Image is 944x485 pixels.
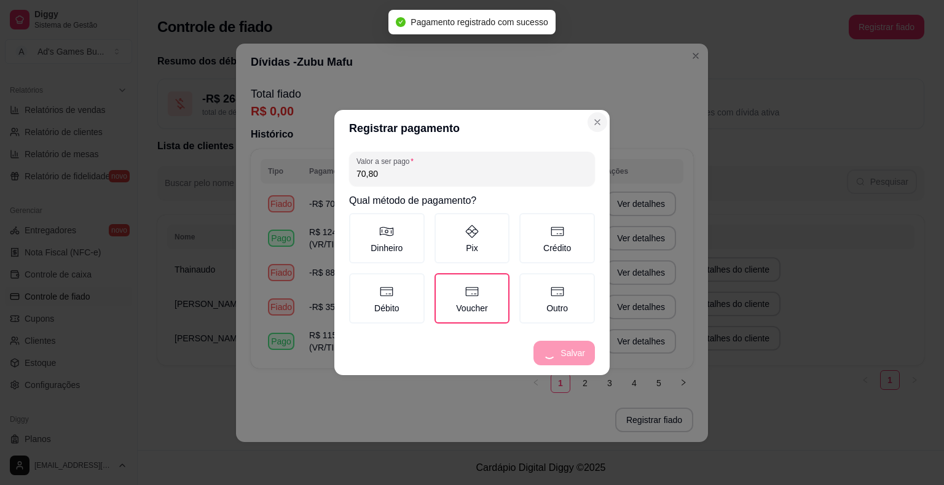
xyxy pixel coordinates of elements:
span: check-circle [396,17,406,27]
label: Valor a ser pago [356,156,418,166]
span: Pagamento registrado com sucesso [411,17,548,27]
input: Valor a ser pago [356,168,588,180]
label: Pix [435,213,510,263]
header: Registrar pagamento [334,110,610,147]
label: Voucher [435,273,510,324]
label: Crédito [519,213,595,263]
label: Outro [519,273,595,324]
label: Débito [349,273,425,324]
h2: Qual método de pagamento? [349,193,595,208]
button: Close [588,112,607,132]
label: Dinheiro [349,213,425,263]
